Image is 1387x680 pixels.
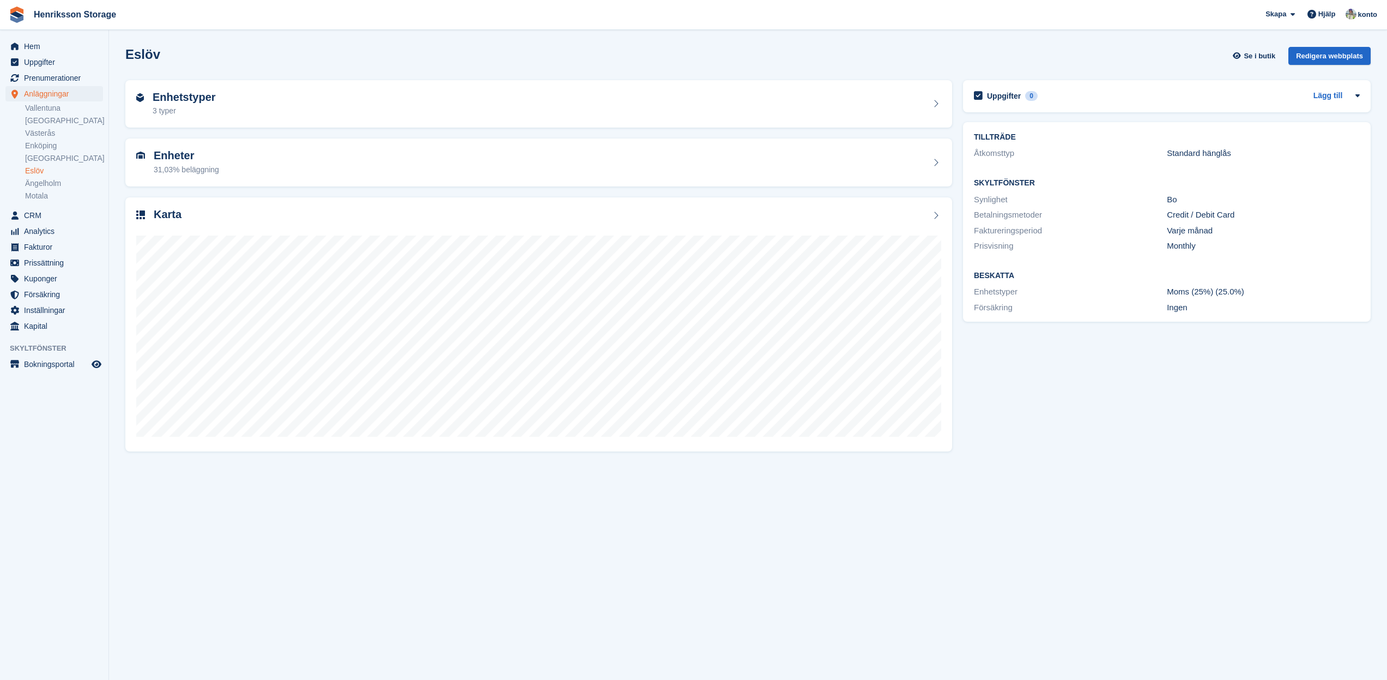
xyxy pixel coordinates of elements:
[24,70,89,86] span: Prenumerationer
[24,55,89,70] span: Uppgifter
[154,164,219,176] div: 31,03% beläggning
[5,287,103,302] a: menu
[1265,9,1286,20] span: Skapa
[24,39,89,54] span: Hem
[974,179,1360,188] h2: Skyltfönster
[136,93,144,102] img: unit-type-icn-2b2737a686de81e16bb02015468b77c625bbabd49415b5ef34ead5e3b44a266d.svg
[5,271,103,286] a: menu
[974,209,1167,221] div: Betalningsmetoder
[154,208,181,221] h2: Karta
[136,210,145,219] img: map-icn-33ee37083ee616e46c38cad1a60f524a97daa1e2b2c8c0bc3eb3415660979fc1.svg
[9,7,25,23] img: stora-icon-8386f47178a22dfd0bd8f6a31ec36ba5ce8667c1dd55bd0f319d3a0aa187defe.svg
[90,358,103,371] a: Förhandsgranska butik
[153,105,216,117] div: 3 typer
[974,133,1360,142] h2: TILLTRÄDE
[153,91,216,104] h2: Enhetstyper
[5,86,103,101] a: menu
[25,116,103,126] a: [GEOGRAPHIC_DATA]
[1167,302,1360,314] div: Ingen
[5,224,103,239] a: menu
[1167,240,1360,252] div: Monthly
[1167,286,1360,298] div: Moms (25%) (25.0%)
[974,272,1360,280] h2: Beskatta
[1346,9,1356,20] img: Daniel Axberg
[1025,91,1038,101] div: 0
[974,194,1167,206] div: Synlighet
[5,55,103,70] a: menu
[25,128,103,139] a: Västerås
[24,255,89,270] span: Prissättning
[1231,47,1280,65] a: Se i butik
[29,5,120,23] a: Henriksson Storage
[24,224,89,239] span: Analytics
[1167,147,1360,160] div: Standard hänglås
[24,303,89,318] span: Inställningar
[24,86,89,101] span: Anläggningar
[1313,90,1343,103] a: Lägg till
[25,141,103,151] a: Enköping
[1318,9,1336,20] span: Hjälp
[25,103,103,113] a: Vallentuna
[974,225,1167,237] div: Faktureringsperiod
[136,152,145,159] img: unit-icn-7be61d7bf1b0ce9d3e12c5938cc71ed9869f7b940bace4675aadf7bd6d80202e.svg
[125,197,952,452] a: Karta
[1167,225,1360,237] div: Varje månad
[1244,51,1275,62] span: Se i butik
[24,208,89,223] span: CRM
[1167,194,1360,206] div: Bo
[974,286,1167,298] div: Enhetstyper
[5,208,103,223] a: menu
[24,239,89,255] span: Fakturor
[125,139,952,186] a: Enheter 31,03% beläggning
[5,239,103,255] a: menu
[974,147,1167,160] div: Åtkomsttyp
[25,166,103,176] a: Eslöv
[1167,209,1360,221] div: Credit / Debit Card
[5,357,103,372] a: meny
[25,153,103,164] a: [GEOGRAPHIC_DATA]
[1358,9,1377,20] span: konto
[5,70,103,86] a: menu
[1288,47,1371,69] a: Redigera webbplats
[25,191,103,201] a: Motala
[154,149,219,162] h2: Enheter
[5,318,103,334] a: menu
[24,271,89,286] span: Kuponger
[974,240,1167,252] div: Prisvisning
[5,303,103,318] a: menu
[25,178,103,189] a: Ängelholm
[1288,47,1371,65] div: Redigera webbplats
[987,91,1021,101] h2: Uppgifter
[24,287,89,302] span: Försäkring
[5,39,103,54] a: menu
[125,47,160,62] h2: Eslöv
[24,318,89,334] span: Kapital
[5,255,103,270] a: menu
[974,302,1167,314] div: Försäkring
[24,357,89,372] span: Bokningsportal
[125,80,952,128] a: Enhetstyper 3 typer
[10,343,108,354] span: Skyltfönster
